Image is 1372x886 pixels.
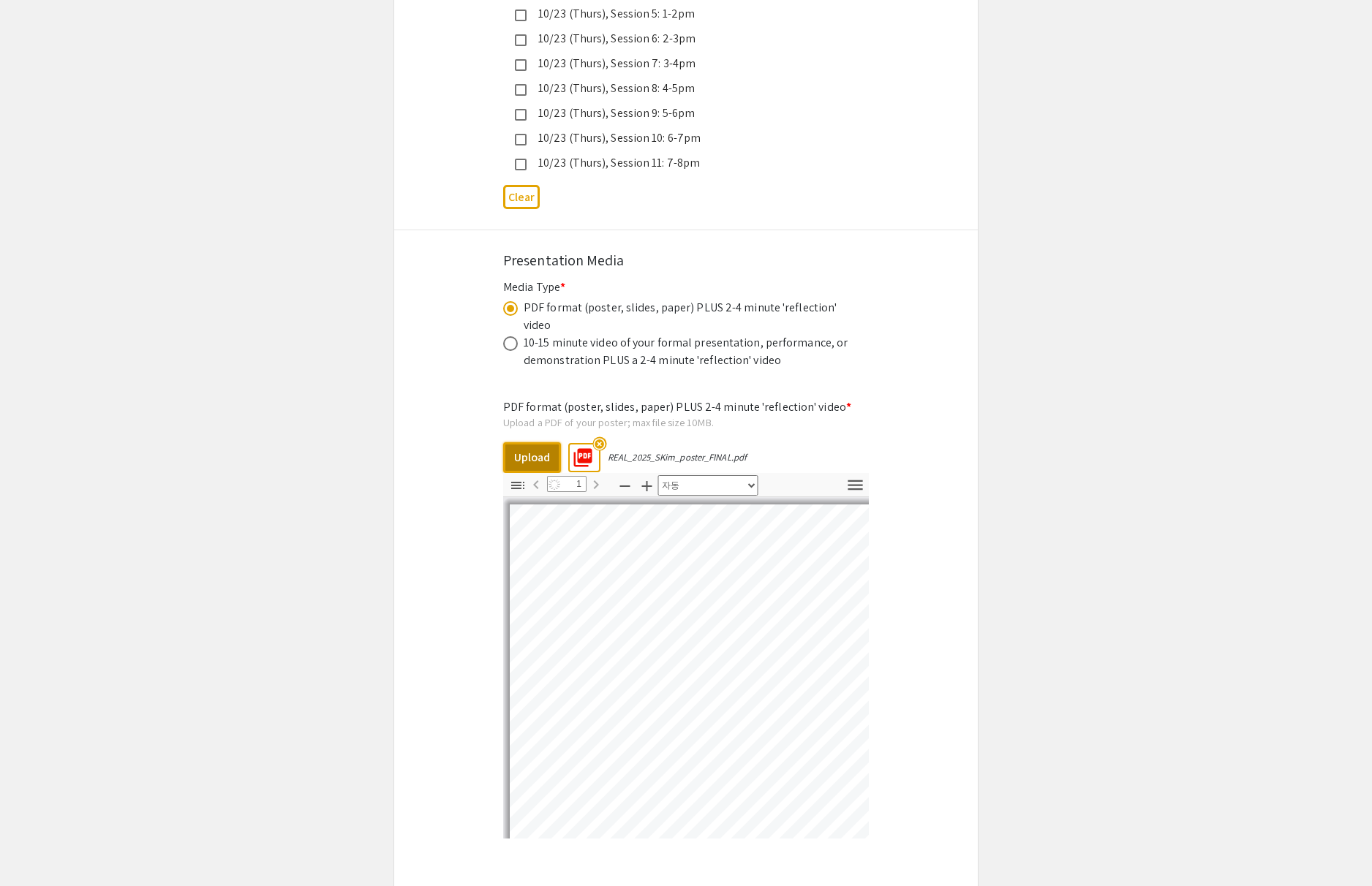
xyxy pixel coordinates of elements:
div: 10/23 (Thurs), Session 9: 5-6pm [527,105,834,122]
select: 확대/축소 [658,475,758,496]
div: 10/23 (Thurs), Session 7: 3-4pm [527,55,834,72]
div: 10/23 (Thurs), Session 5: 1-2pm [527,5,834,23]
div: REAL_2025_SKim_poster_FINAL.pdf [608,451,747,463]
button: 도구 [843,475,867,496]
mat-label: Media Type [503,279,565,295]
div: PDF format (poster, slides, paper) PLUS 2-4 minute 'reflection' video [524,299,853,334]
mat-icon: picture_as_pdf [568,442,589,464]
div: Presentation Media [503,249,869,271]
button: 축소 [613,475,638,496]
mat-label: PDF format (poster, slides, paper) PLUS 2-4 minute 'reflection' video [503,399,851,414]
mat-icon: highlight_off [592,436,606,450]
div: 10/23 (Thurs), Session 8: 4-5pm [527,80,834,97]
button: 탐색창 표시/숨기기 [505,475,530,496]
div: 10/23 (Thurs), Session 10: 6-7pm [527,129,834,147]
button: Clear [503,185,540,209]
div: 10/23 (Thurs), Session 11: 7-8pm [527,154,834,172]
div: 10-15 minute video of your formal presentation, performance, or demonstration PLUS a 2-4 minute '... [524,334,853,369]
button: 이전 페이지 [524,474,549,495]
button: 확대 [635,475,660,496]
button: 다음 페이지 [584,474,608,495]
div: 10/23 (Thurs), Session 6: 2-3pm [527,30,834,48]
div: Upload a PDF of your poster; max file size 10MB. [503,416,869,429]
input: 페이지 [547,476,587,492]
iframe: Chat [11,820,62,875]
button: Upload [503,442,561,473]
